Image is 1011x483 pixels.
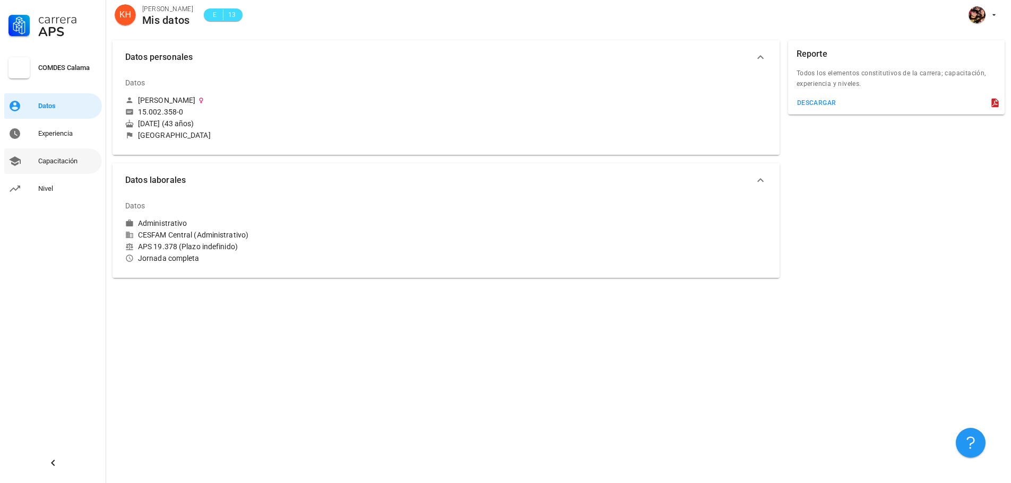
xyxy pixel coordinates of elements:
div: [PERSON_NAME] [138,95,195,105]
div: Capacitación [38,157,98,165]
span: 13 [228,10,236,20]
div: APS [38,25,98,38]
button: descargar [792,95,841,110]
div: CESFAM Central (Administrativo) [125,230,442,240]
span: Datos laborales [125,173,754,188]
div: avatar [115,4,136,25]
button: Datos personales [113,40,780,74]
a: Datos [4,93,102,119]
button: Datos laborales [113,163,780,197]
div: Todos los elementos constitutivos de la carrera; capacitación, experiencia y niveles. [788,68,1005,95]
div: Reporte [797,40,827,68]
div: avatar [969,6,986,23]
div: APS 19.378 (Plazo indefinido) [125,242,442,251]
a: Experiencia [4,121,102,146]
div: COMDES Calama [38,64,98,72]
div: Jornada completa [125,253,442,263]
div: descargar [797,99,836,107]
span: Datos personales [125,50,754,65]
div: 15.002.358-0 [138,107,183,117]
div: Datos [38,102,98,110]
div: Carrera [38,13,98,25]
div: Administrativo [138,218,187,228]
div: Mis datos [142,14,193,26]
a: Capacitación [4,148,102,174]
div: Nivel [38,185,98,193]
span: E [210,10,219,20]
a: Nivel [4,176,102,201]
div: Datos [125,70,145,95]
div: [DATE] (43 años) [125,119,442,128]
div: Experiencia [38,129,98,138]
span: KH [119,4,131,25]
div: [GEOGRAPHIC_DATA] [138,130,211,140]
div: [PERSON_NAME] [142,4,193,14]
div: Datos [125,193,145,218]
